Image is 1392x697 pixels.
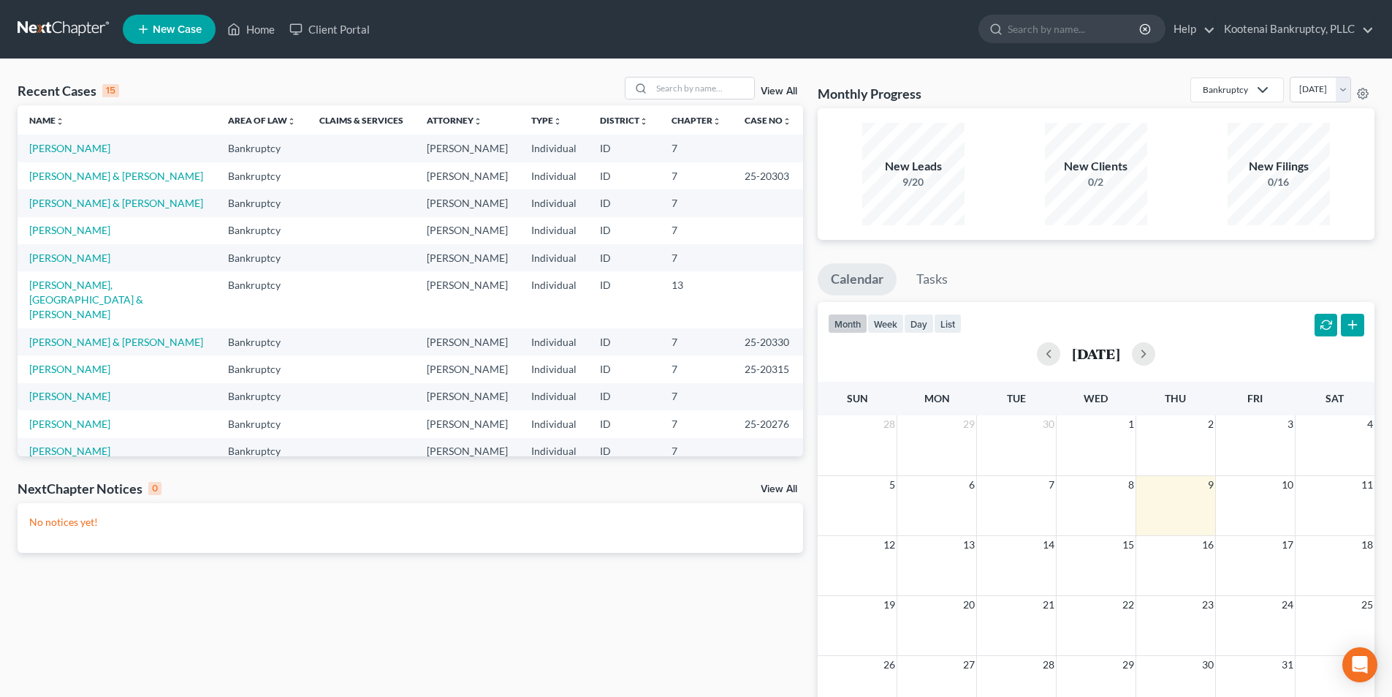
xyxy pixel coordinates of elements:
[520,135,588,162] td: Individual
[733,162,803,189] td: 25-20303
[588,244,660,271] td: ID
[520,271,588,328] td: Individual
[588,217,660,244] td: ID
[520,217,588,244] td: Individual
[882,656,897,674] span: 26
[733,328,803,355] td: 25-20330
[962,596,976,614] span: 20
[1247,392,1263,404] span: Fri
[660,135,733,162] td: 7
[216,438,308,465] td: Bankruptcy
[652,78,754,99] input: Search by name...
[1045,175,1147,189] div: 0/2
[600,115,648,126] a: Districtunfold_more
[415,217,520,244] td: [PERSON_NAME]
[588,162,660,189] td: ID
[1165,392,1186,404] span: Thu
[1360,536,1374,554] span: 18
[847,392,868,404] span: Sun
[216,271,308,328] td: Bankruptcy
[903,263,961,295] a: Tasks
[1206,476,1215,494] span: 9
[29,363,110,375] a: [PERSON_NAME]
[660,271,733,328] td: 13
[733,410,803,437] td: 25-20276
[216,135,308,162] td: Bankruptcy
[220,16,282,42] a: Home
[216,244,308,271] td: Bankruptcy
[1008,15,1141,42] input: Search by name...
[216,217,308,244] td: Bankruptcy
[882,536,897,554] span: 12
[1360,596,1374,614] span: 25
[520,438,588,465] td: Individual
[216,355,308,383] td: Bankruptcy
[828,314,867,334] button: month
[520,189,588,216] td: Individual
[862,158,965,175] div: New Leads
[415,438,520,465] td: [PERSON_NAME]
[882,596,897,614] span: 19
[962,415,976,433] span: 29
[818,85,921,102] h3: Monthly Progress
[1072,346,1120,361] h2: [DATE]
[415,162,520,189] td: [PERSON_NAME]
[588,438,660,465] td: ID
[1121,656,1136,674] span: 29
[934,314,962,334] button: list
[415,189,520,216] td: [PERSON_NAME]
[29,445,110,457] a: [PERSON_NAME]
[427,115,482,126] a: Attorneyunfold_more
[1121,596,1136,614] span: 22
[415,244,520,271] td: [PERSON_NAME]
[18,480,161,497] div: NextChapter Notices
[1366,415,1374,433] span: 4
[1127,415,1136,433] span: 1
[761,86,797,97] a: View All
[29,170,203,182] a: [PERSON_NAME] & [PERSON_NAME]
[1342,647,1377,682] div: Open Intercom Messenger
[531,115,562,126] a: Typeunfold_more
[1201,596,1215,614] span: 23
[588,271,660,328] td: ID
[520,244,588,271] td: Individual
[415,328,520,355] td: [PERSON_NAME]
[308,105,415,135] th: Claims & Services
[660,328,733,355] td: 7
[473,117,482,126] i: unfold_more
[1041,415,1056,433] span: 30
[888,476,897,494] span: 5
[29,279,143,320] a: [PERSON_NAME], [GEOGRAPHIC_DATA] & [PERSON_NAME]
[29,515,791,530] p: No notices yet!
[415,135,520,162] td: [PERSON_NAME]
[1203,83,1248,96] div: Bankruptcy
[1166,16,1215,42] a: Help
[520,410,588,437] td: Individual
[29,252,110,264] a: [PERSON_NAME]
[672,115,721,126] a: Chapterunfold_more
[282,16,377,42] a: Client Portal
[1045,158,1147,175] div: New Clients
[1201,536,1215,554] span: 16
[1206,415,1215,433] span: 2
[216,162,308,189] td: Bankruptcy
[783,117,791,126] i: unfold_more
[287,117,296,126] i: unfold_more
[553,117,562,126] i: unfold_more
[1084,392,1108,404] span: Wed
[867,314,904,334] button: week
[1127,476,1136,494] span: 8
[733,355,803,383] td: 25-20315
[660,410,733,437] td: 7
[216,189,308,216] td: Bankruptcy
[102,84,119,97] div: 15
[520,355,588,383] td: Individual
[1007,392,1026,404] span: Tue
[29,115,64,126] a: Nameunfold_more
[1360,476,1374,494] span: 11
[1041,596,1056,614] span: 21
[660,217,733,244] td: 7
[712,117,721,126] i: unfold_more
[1047,476,1056,494] span: 7
[1121,536,1136,554] span: 15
